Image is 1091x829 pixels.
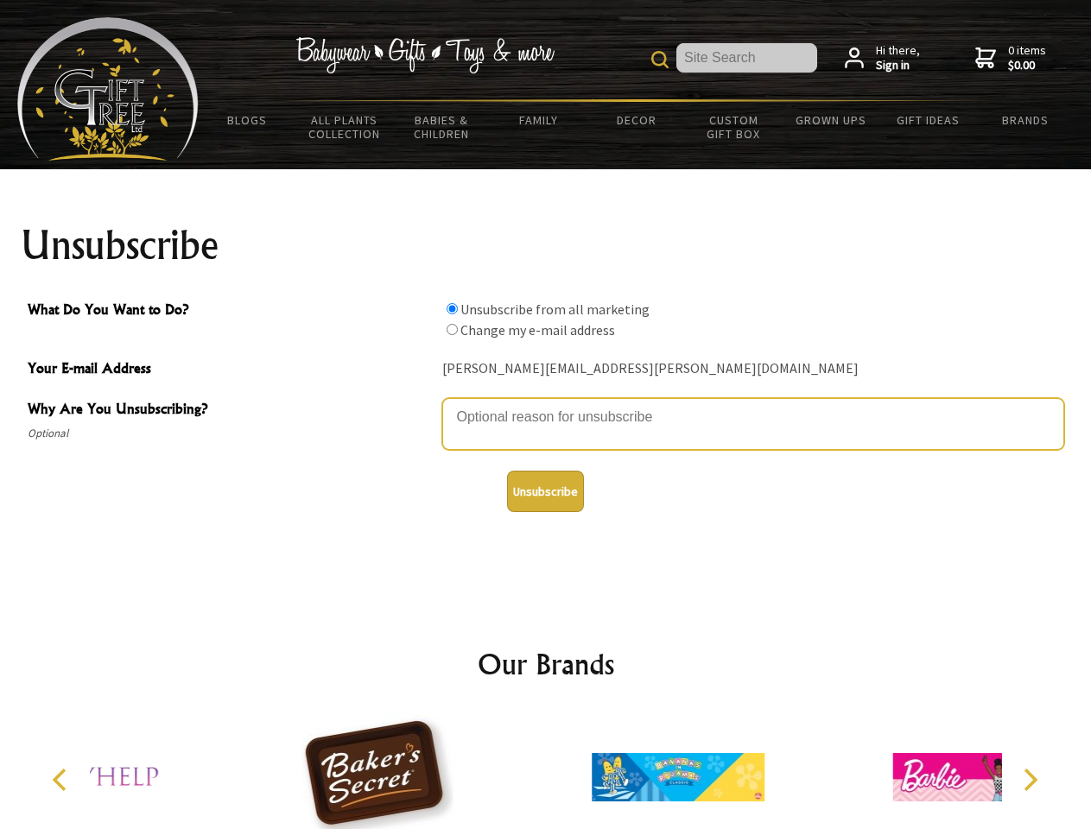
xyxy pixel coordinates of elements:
[28,398,434,423] span: Why Are You Unsubscribing?
[43,761,81,799] button: Previous
[876,43,920,73] span: Hi there,
[21,225,1071,266] h1: Unsubscribe
[28,358,434,383] span: Your E-mail Address
[393,102,491,152] a: Babies & Children
[876,58,920,73] strong: Sign in
[295,37,555,73] img: Babywear - Gifts - Toys & more
[442,398,1064,450] textarea: Why Are You Unsubscribing?
[845,43,920,73] a: Hi there,Sign in
[491,102,588,138] a: Family
[1008,58,1046,73] strong: $0.00
[447,303,458,314] input: What Do You Want to Do?
[199,102,296,138] a: BLOGS
[460,301,650,318] label: Unsubscribe from all marketing
[28,423,434,444] span: Optional
[17,17,199,161] img: Babyware - Gifts - Toys and more...
[975,43,1046,73] a: 0 items$0.00
[977,102,1075,138] a: Brands
[28,299,434,324] span: What Do You Want to Do?
[879,102,977,138] a: Gift Ideas
[35,643,1057,685] h2: Our Brands
[447,324,458,335] input: What Do You Want to Do?
[460,321,615,339] label: Change my e-mail address
[685,102,783,152] a: Custom Gift Box
[1008,42,1046,73] span: 0 items
[296,102,394,152] a: All Plants Collection
[442,356,1064,383] div: [PERSON_NAME][EMAIL_ADDRESS][PERSON_NAME][DOMAIN_NAME]
[782,102,879,138] a: Grown Ups
[507,471,584,512] button: Unsubscribe
[676,43,817,73] input: Site Search
[1011,761,1049,799] button: Next
[587,102,685,138] a: Decor
[651,51,669,68] img: product search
